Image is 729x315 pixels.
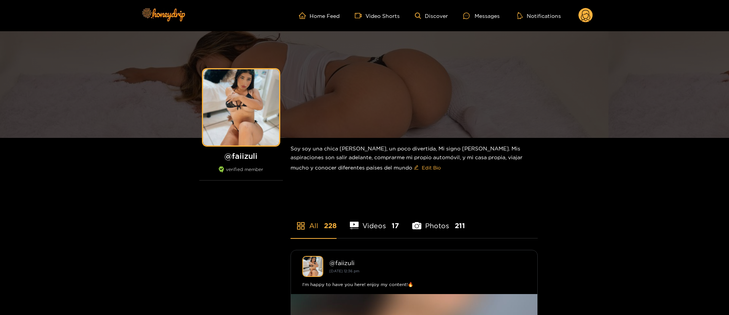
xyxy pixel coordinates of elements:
div: Messages [463,11,500,20]
a: Video Shorts [355,12,400,19]
span: 228 [324,221,337,230]
h1: @ faiizuli [199,151,283,161]
span: 17 [392,221,399,230]
div: @ faiizuli [329,259,526,266]
div: I'm happy to have you here! enjoy my content!🔥 [302,281,526,288]
span: appstore [296,221,305,230]
span: Edit Bio [422,164,441,171]
div: verified member [199,166,283,181]
a: Home Feed [299,12,340,19]
button: Notifications [515,12,563,19]
div: Soy soy una chica [PERSON_NAME], un poco divertida, Mi signo [PERSON_NAME]. Mis aspiraciones son ... [291,138,538,180]
span: home [299,12,310,19]
span: 211 [455,221,465,230]
button: editEdit Bio [412,161,442,174]
small: [DATE] 12:36 pm [329,269,359,273]
li: All [291,204,337,238]
a: Discover [415,13,448,19]
span: video-camera [355,12,365,19]
span: edit [414,165,419,171]
li: Photos [412,204,465,238]
img: faiizuli [302,256,323,277]
li: Videos [350,204,399,238]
